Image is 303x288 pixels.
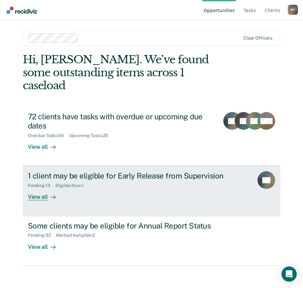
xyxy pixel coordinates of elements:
div: Pending : 13 [28,183,55,188]
div: View all [28,188,63,201]
div: Open Intercom Messenger [281,266,297,282]
a: 1 client may be eligible for Early Release from SupervisionPending:13Eligible Now:1View all [23,166,280,216]
div: Overdue Tasks : 56 [28,133,69,138]
a: Some clients may be eligible for Annual Report StatusPending:32Marked Ineligible:2View all [23,216,280,266]
a: 72 clients have tasks with overdue or upcoming due datesOverdue Tasks:56Upcoming Tasks:20View all [23,107,280,166]
div: View all [28,238,63,250]
button: Profile dropdown button [288,5,298,15]
div: Eligible Now : 1 [55,183,89,188]
div: Pending : 32 [28,233,56,238]
div: Marked Ineligible : 2 [56,233,100,238]
div: Upcoming Tasks : 20 [69,133,114,138]
div: Hi, [PERSON_NAME]. We’ve found some outstanding items across 1 caseload [23,53,229,92]
img: Recidiviz [7,7,37,14]
div: View all [28,138,63,151]
div: Clear officers [243,35,272,41]
div: Some clients may be eligible for Annual Report Status [28,221,250,230]
div: R C [288,5,298,15]
div: 72 clients have tasks with overdue or upcoming due dates [28,112,214,130]
div: 1 client may be eligible for Early Release from Supervision [28,171,249,180]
